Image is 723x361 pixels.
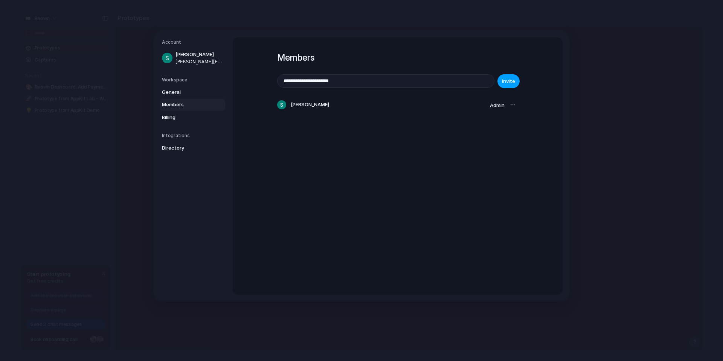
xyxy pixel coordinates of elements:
a: Members [160,99,225,111]
span: [PERSON_NAME][EMAIL_ADDRESS][PERSON_NAME][DOMAIN_NAME] [175,58,224,65]
h1: Members [277,51,518,64]
span: Admin [490,102,505,108]
a: Billing [160,112,225,124]
span: Invite [502,78,515,85]
span: Members [162,101,210,109]
h5: Workspace [162,76,225,83]
a: [PERSON_NAME][PERSON_NAME][EMAIL_ADDRESS][PERSON_NAME][DOMAIN_NAME] [160,49,225,67]
span: [PERSON_NAME] [291,101,329,109]
h5: Account [162,39,225,46]
a: General [160,86,225,98]
span: Directory [162,144,210,152]
h5: Integrations [162,132,225,139]
span: [PERSON_NAME] [175,51,224,58]
button: Invite [497,74,520,88]
a: Directory [160,142,225,154]
span: Billing [162,114,210,121]
span: General [162,89,210,96]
